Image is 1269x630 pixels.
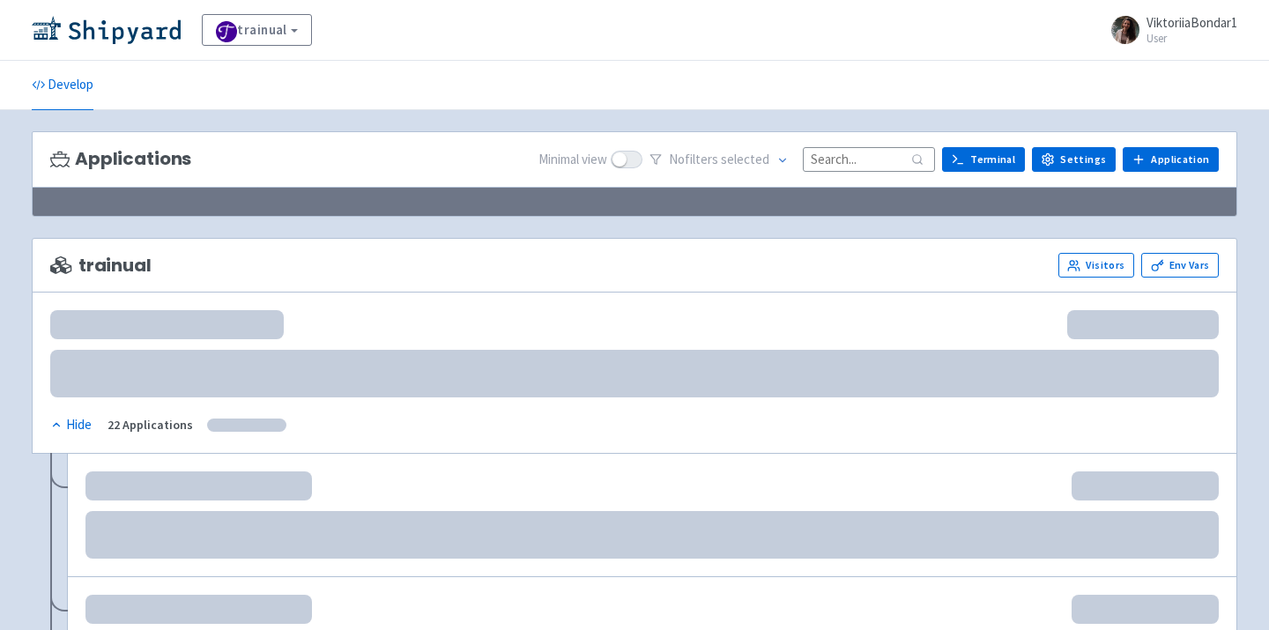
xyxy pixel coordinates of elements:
a: Env Vars [1141,253,1219,278]
div: Hide [50,415,92,435]
span: selected [721,151,769,167]
small: User [1147,33,1237,44]
span: ViktoriiaBondar1 [1147,14,1237,31]
span: No filter s [669,150,769,170]
a: ViktoriiaBondar1 User [1101,16,1237,44]
a: trainual [202,14,312,46]
span: Minimal view [538,150,607,170]
input: Search... [803,147,935,171]
a: Settings [1032,147,1116,172]
a: Visitors [1058,253,1134,278]
img: Shipyard logo [32,16,181,44]
h3: Applications [50,149,191,169]
a: Terminal [942,147,1025,172]
a: Application [1123,147,1219,172]
div: 22 Applications [108,415,193,435]
span: trainual [50,256,152,276]
button: Hide [50,415,93,435]
a: Develop [32,61,93,110]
